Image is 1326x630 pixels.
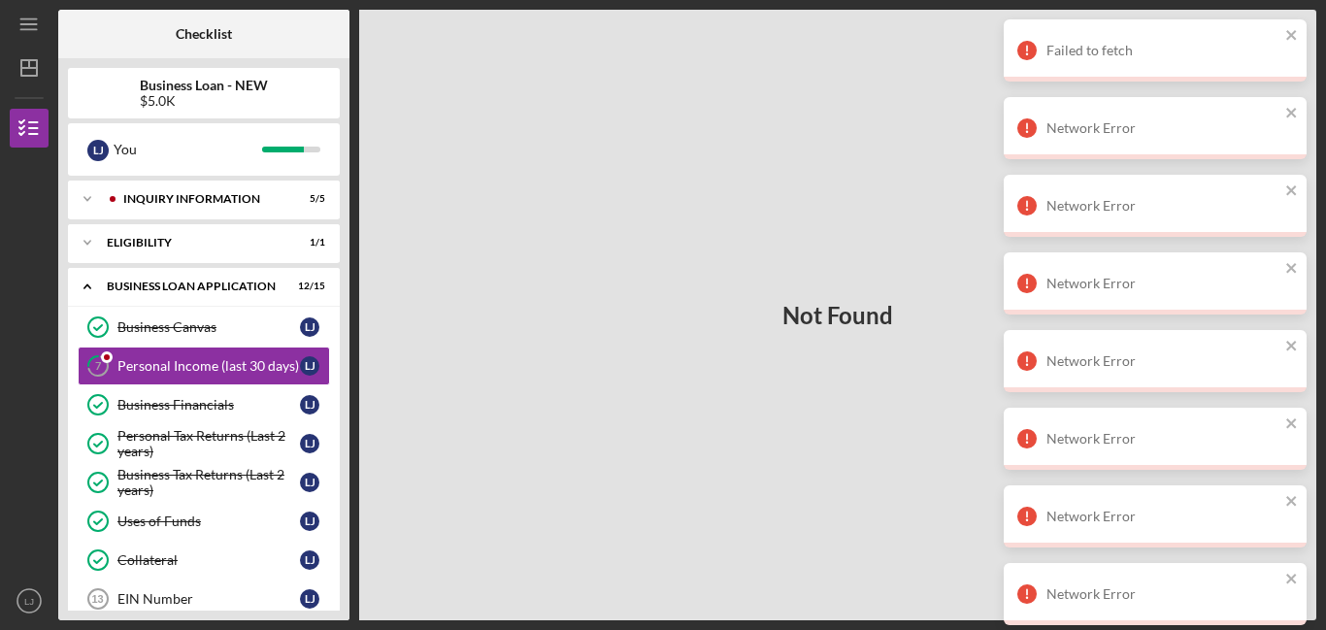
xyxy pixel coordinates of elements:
[300,356,319,376] div: L J
[114,133,262,166] div: You
[1285,338,1299,356] button: close
[1046,353,1279,369] div: Network Error
[1285,493,1299,512] button: close
[1285,415,1299,434] button: close
[78,463,330,502] a: Business Tax Returns (Last 2 years)LJ
[1046,586,1279,602] div: Network Error
[1046,276,1279,291] div: Network Error
[107,281,277,292] div: BUSINESS LOAN APPLICATION
[117,514,300,529] div: Uses of Funds
[1285,571,1299,589] button: close
[300,550,319,570] div: L J
[78,347,330,385] a: 7Personal Income (last 30 days)LJ
[300,473,319,492] div: L J
[78,541,330,580] a: CollateralLJ
[117,552,300,568] div: Collateral
[290,237,325,249] div: 1 / 1
[123,193,277,205] div: INQUIRY INFORMATION
[117,358,300,374] div: Personal Income (last 30 days)
[95,360,102,373] tspan: 7
[1046,43,1279,58] div: Failed to fetch
[1046,198,1279,214] div: Network Error
[1046,120,1279,136] div: Network Error
[176,26,232,42] b: Checklist
[78,308,330,347] a: Business CanvasLJ
[1046,431,1279,447] div: Network Error
[300,395,319,414] div: L J
[1285,182,1299,201] button: close
[1285,27,1299,46] button: close
[117,428,300,459] div: Personal Tax Returns (Last 2 years)
[10,581,49,620] button: LJ
[140,93,268,109] div: $5.0K
[140,78,268,93] b: Business Loan - NEW
[117,319,300,335] div: Business Canvas
[87,140,109,161] div: L J
[117,467,300,498] div: Business Tax Returns (Last 2 years)
[1046,509,1279,524] div: Network Error
[107,237,277,249] div: ELIGIBILITY
[1285,260,1299,279] button: close
[300,589,319,609] div: L J
[117,591,300,607] div: EIN Number
[78,385,330,424] a: Business FinancialsLJ
[78,502,330,541] a: Uses of FundsLJ
[24,596,34,607] text: LJ
[91,593,103,605] tspan: 13
[300,512,319,531] div: L J
[300,317,319,337] div: L J
[117,397,300,413] div: Business Financials
[300,434,319,453] div: L J
[782,302,893,329] h3: Not Found
[78,580,330,618] a: 13EIN NumberLJ
[290,281,325,292] div: 12 / 15
[290,193,325,205] div: 5 / 5
[1285,105,1299,123] button: close
[78,424,330,463] a: Personal Tax Returns (Last 2 years)LJ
